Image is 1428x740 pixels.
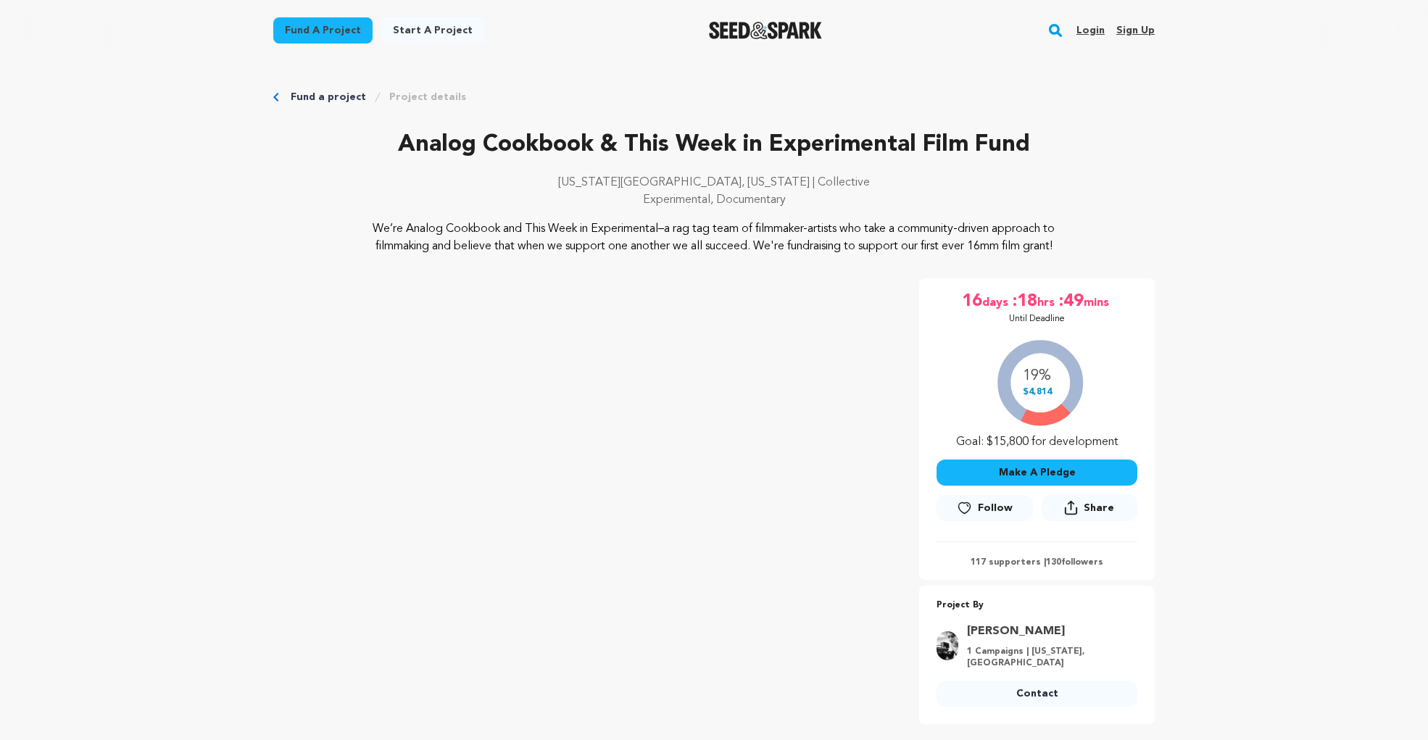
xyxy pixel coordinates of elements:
[273,128,1155,162] p: Analog Cookbook & This Week in Experimental Film Fund
[291,90,366,104] a: Fund a project
[967,646,1129,669] p: 1 Campaigns | [US_STATE], [GEOGRAPHIC_DATA]
[937,460,1137,486] button: Make A Pledge
[381,17,484,43] a: Start a project
[273,90,1155,104] div: Breadcrumb
[1037,290,1058,313] span: hrs
[1009,313,1065,325] p: Until Deadline
[937,557,1137,568] p: 117 supporters | followers
[937,597,1137,614] p: Project By
[1042,494,1137,527] span: Share
[1046,558,1061,567] span: 130
[273,17,373,43] a: Fund a project
[937,631,958,660] img: KatieRedScarlett.jpg
[962,290,982,313] span: 16
[273,174,1155,191] p: [US_STATE][GEOGRAPHIC_DATA], [US_STATE] | Collective
[982,290,1011,313] span: days
[937,495,1032,521] a: Follow
[1058,290,1084,313] span: :49
[1116,19,1155,42] a: Sign up
[389,90,466,104] a: Project details
[362,220,1067,255] p: We’re Analog Cookbook and This Week in Experimental–a rag tag team of filmmaker-artists who take ...
[1042,494,1137,521] button: Share
[1011,290,1037,313] span: :18
[709,22,823,39] a: Seed&Spark Homepage
[1076,19,1105,42] a: Login
[937,681,1137,707] a: Contact
[978,501,1013,515] span: Follow
[1084,290,1112,313] span: mins
[967,623,1129,640] a: Goto Kate Hinshaw profile
[1084,501,1114,515] span: Share
[273,191,1155,209] p: Experimental, Documentary
[709,22,823,39] img: Seed&Spark Logo Dark Mode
